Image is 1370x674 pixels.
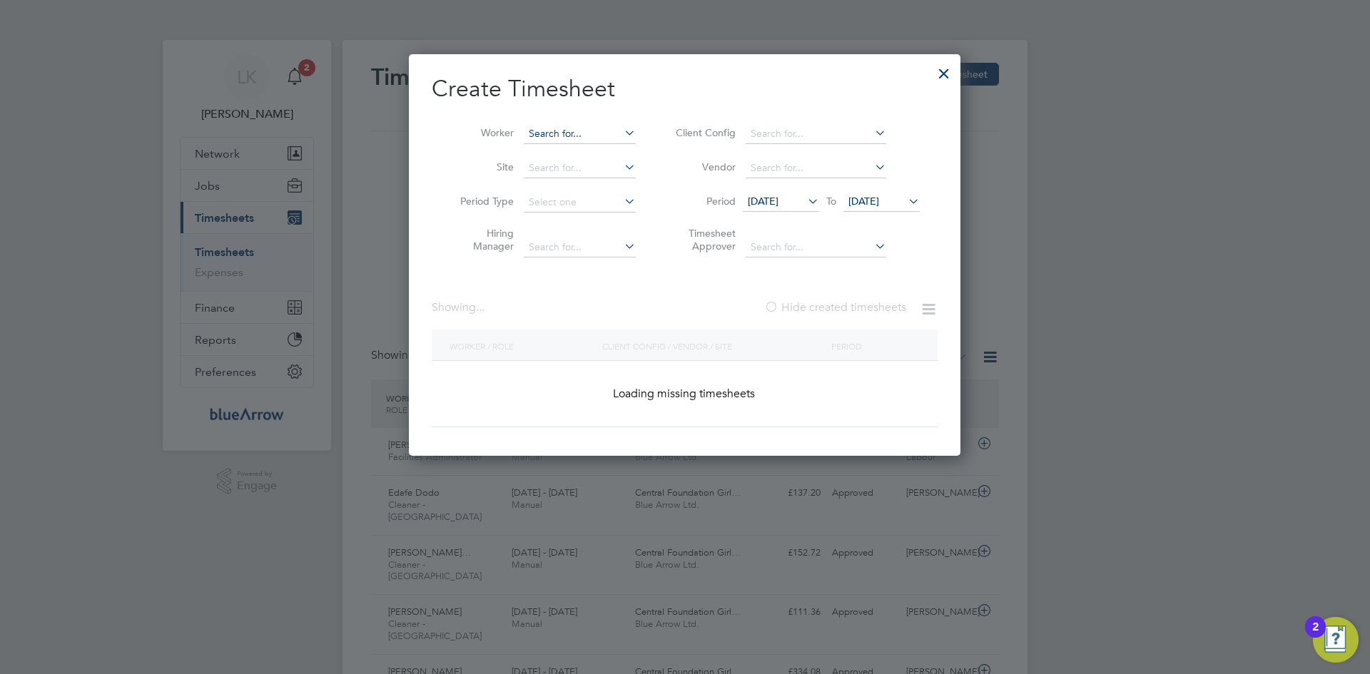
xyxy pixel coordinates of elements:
input: Search for... [746,124,886,144]
div: 2 [1312,627,1319,645]
label: Site [450,160,514,173]
label: Hiring Manager [450,227,514,252]
span: [DATE] [748,195,778,208]
span: [DATE] [848,195,879,208]
label: Period [671,195,736,208]
input: Search for... [524,238,636,257]
span: ... [476,300,484,315]
input: Search for... [746,238,886,257]
h2: Create Timesheet [432,74,938,104]
label: Hide created timesheets [764,300,906,315]
label: Vendor [671,160,736,173]
label: Period Type [450,195,514,208]
label: Worker [450,126,514,139]
input: Search for... [746,158,886,178]
button: Open Resource Center, 2 new notifications [1313,617,1359,663]
label: Timesheet Approver [671,227,736,252]
div: Showing [432,300,487,315]
input: Search for... [524,158,636,178]
span: To [822,192,841,210]
input: Search for... [524,124,636,144]
label: Client Config [671,126,736,139]
input: Select one [524,193,636,213]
